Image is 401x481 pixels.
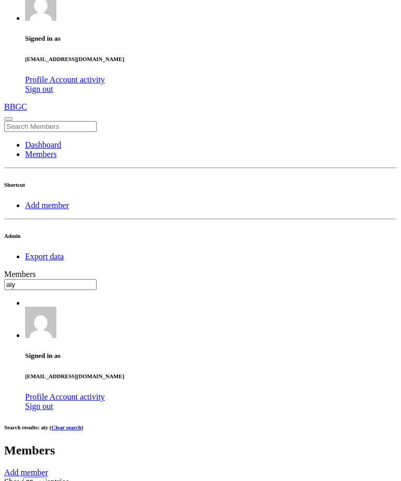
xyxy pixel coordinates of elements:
a: Account activity [50,75,105,84]
span: Profile [25,392,48,401]
h5: Signed in as [25,34,397,43]
h6: Search results: aiy ( ) [4,424,397,430]
a: Profile [25,75,50,84]
div: Members [4,270,397,279]
h6: [EMAIL_ADDRESS][DOMAIN_NAME] [25,56,397,62]
a: Dashboard [25,140,61,149]
a: Export data [25,252,64,261]
a: Sign out [25,85,53,93]
button: Toggle sidenav [4,117,13,121]
input: Search members [4,279,97,290]
h6: Admin [4,233,397,239]
h6: Shortcut [4,182,397,188]
a: Add member [4,468,48,477]
h6: [EMAIL_ADDRESS][DOMAIN_NAME] [25,373,397,379]
a: Members [25,150,56,159]
a: Profile [25,392,50,401]
a: Sign out [25,402,53,411]
h2: Members [4,443,397,458]
input: Search [4,121,97,132]
a: Account activity [50,392,105,401]
span: Profile [25,75,48,84]
a: Clear search [51,424,81,430]
h5: Signed in as [25,352,397,360]
a: Add member [25,201,69,210]
a: BBGC [4,102,397,112]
